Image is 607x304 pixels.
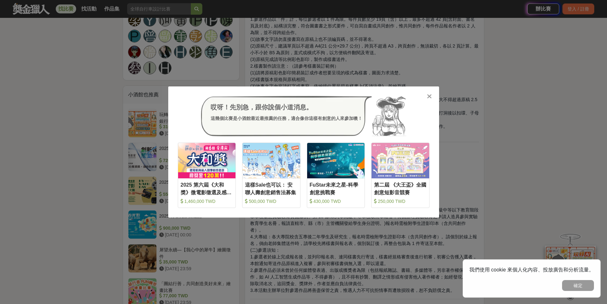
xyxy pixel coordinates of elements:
[310,198,362,204] div: 430,000 TWD
[211,115,362,122] div: 這幾個比賽是小酒館最近最推薦的任務，適合像你這樣有創意的人來參加噢！
[374,198,427,204] div: 250,000 TWD
[242,143,300,178] img: Cover Image
[372,96,406,136] img: Avatar
[181,198,233,204] div: 1,460,000 TWD
[245,198,298,204] div: 500,000 TWD
[181,181,233,196] div: 2025 第六屆《大和獎》微電影徵選及感人實事分享
[374,181,427,196] div: 第二屆 《大王盃》全國創意短影音競賽
[371,143,430,208] a: Cover Image第二屆 《大王盃》全國創意短影音競賽 250,000 TWD
[562,280,594,291] button: 確定
[310,181,362,196] div: FuStar未來之星-科學創意挑戰賽
[178,143,236,208] a: Cover Image2025 第六屆《大和獎》微電影徵選及感人實事分享 1,460,000 TWD
[469,267,594,272] span: 我們使用 cookie 來個人化內容、投放廣告和分析流量。
[372,143,429,178] img: Cover Image
[242,143,300,208] a: Cover Image這樣Sale也可以： 安聯人壽創意銷售法募集 500,000 TWD
[211,102,362,112] div: 哎呀！先別急，跟你說個小道消息。
[307,143,365,208] a: Cover ImageFuStar未來之星-科學創意挑戰賽 430,000 TWD
[307,143,365,178] img: Cover Image
[178,143,236,178] img: Cover Image
[245,181,298,196] div: 這樣Sale也可以： 安聯人壽創意銷售法募集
